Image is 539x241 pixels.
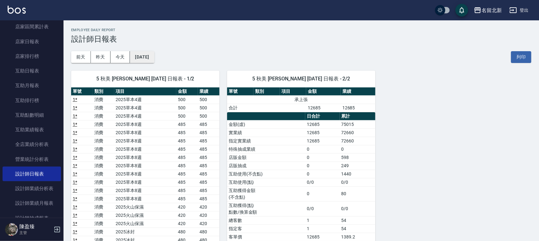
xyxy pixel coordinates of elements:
td: 12685 [305,233,340,241]
td: 2025火山保濕 [114,203,177,211]
button: save [455,4,468,17]
td: 12685 [305,137,340,145]
td: 總客數 [227,216,305,224]
td: 互助獲得(點) 點數/換算金額 [227,201,305,216]
td: 500 [176,95,198,104]
td: 485 [198,186,219,195]
td: 2025草本4週 [114,95,177,104]
td: 0/0 [305,178,340,186]
td: 消費 [93,228,114,236]
td: 485 [198,170,219,178]
td: 420 [176,211,198,219]
th: 單號 [227,87,253,96]
td: 485 [176,153,198,162]
div: 名留北新 [482,6,502,14]
td: 2025冰封 [114,228,177,236]
span: 5 秋美 [PERSON_NAME] [DATE] 日報表 - 2/2 [235,76,368,82]
td: 485 [198,162,219,170]
button: 今天 [111,51,130,63]
td: 485 [198,120,219,128]
td: 0 [305,170,340,178]
th: 項目 [280,87,306,96]
img: Person [5,223,18,236]
td: 消費 [93,112,114,120]
td: 485 [176,186,198,195]
td: 2025草本8週 [114,137,177,145]
td: 500 [198,95,219,104]
td: 54 [340,224,375,233]
td: 消費 [93,120,114,128]
td: 互助獲得金額 (不含點) [227,186,305,201]
td: 2025草本8週 [114,195,177,203]
td: 420 [198,219,219,228]
td: 消費 [93,128,114,137]
td: 消費 [93,178,114,186]
th: 類別 [93,87,114,96]
td: 特殊抽成業績 [227,145,305,153]
td: 2025草本4週 [114,112,177,120]
td: 485 [198,128,219,137]
td: 420 [176,219,198,228]
td: 485 [176,178,198,186]
td: 0 [305,153,340,162]
th: 累計 [340,112,375,120]
td: 指定實業績 [227,137,305,145]
td: 消費 [93,219,114,228]
td: 客單價 [227,233,305,241]
td: 合計 [227,104,253,112]
button: [DATE] [130,51,154,63]
span: 5 秋美 [PERSON_NAME] [DATE] 日報表 - 1/2 [79,76,212,82]
td: 金額(虛) [227,120,305,128]
a: 設計師日報表 [3,167,61,181]
td: 485 [198,195,219,203]
td: 80 [340,186,375,201]
td: 72660 [340,137,375,145]
th: 單號 [71,87,93,96]
td: 店販抽成 [227,162,305,170]
td: 消費 [93,211,114,219]
th: 金額 [306,87,341,96]
td: 消費 [93,186,114,195]
h5: 陳盈臻 [19,224,52,230]
td: 指定客 [227,224,305,233]
td: 249 [340,162,375,170]
td: 消費 [93,145,114,153]
button: 前天 [71,51,91,63]
td: 500 [198,104,219,112]
a: 設計師業績月報表 [3,196,61,210]
td: 485 [176,195,198,203]
h3: 設計師日報表 [71,35,531,44]
td: 消費 [93,203,114,211]
a: 互助點數明細 [3,108,61,122]
td: 消費 [93,137,114,145]
td: 485 [176,137,198,145]
th: 類別 [253,87,280,96]
td: 2025草本8週 [114,128,177,137]
td: 485 [198,145,219,153]
a: 互助排行榜 [3,93,61,108]
td: 互助使用(點) [227,178,305,186]
table: a dense table [227,87,375,112]
td: 2025草本8週 [114,162,177,170]
td: 480 [198,228,219,236]
button: 昨天 [91,51,111,63]
td: 2025草本8週 [114,153,177,162]
td: 0/0 [305,201,340,216]
td: 消費 [93,95,114,104]
td: 消費 [93,153,114,162]
td: 12685 [305,120,340,128]
td: 485 [198,137,219,145]
td: 485 [198,178,219,186]
td: 2025火山保濕 [114,219,177,228]
td: 互助使用(不含點) [227,170,305,178]
a: 店家排行榜 [3,49,61,64]
td: 2025火山保濕 [114,211,177,219]
td: 2025草本8週 [114,145,177,153]
td: 420 [176,203,198,211]
a: 設計師業績分析表 [3,181,61,196]
button: 列印 [511,51,531,63]
td: 2025草本8週 [114,120,177,128]
td: 75015 [340,120,375,128]
td: 2025草本8週 [114,186,177,195]
img: Logo [8,6,26,14]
